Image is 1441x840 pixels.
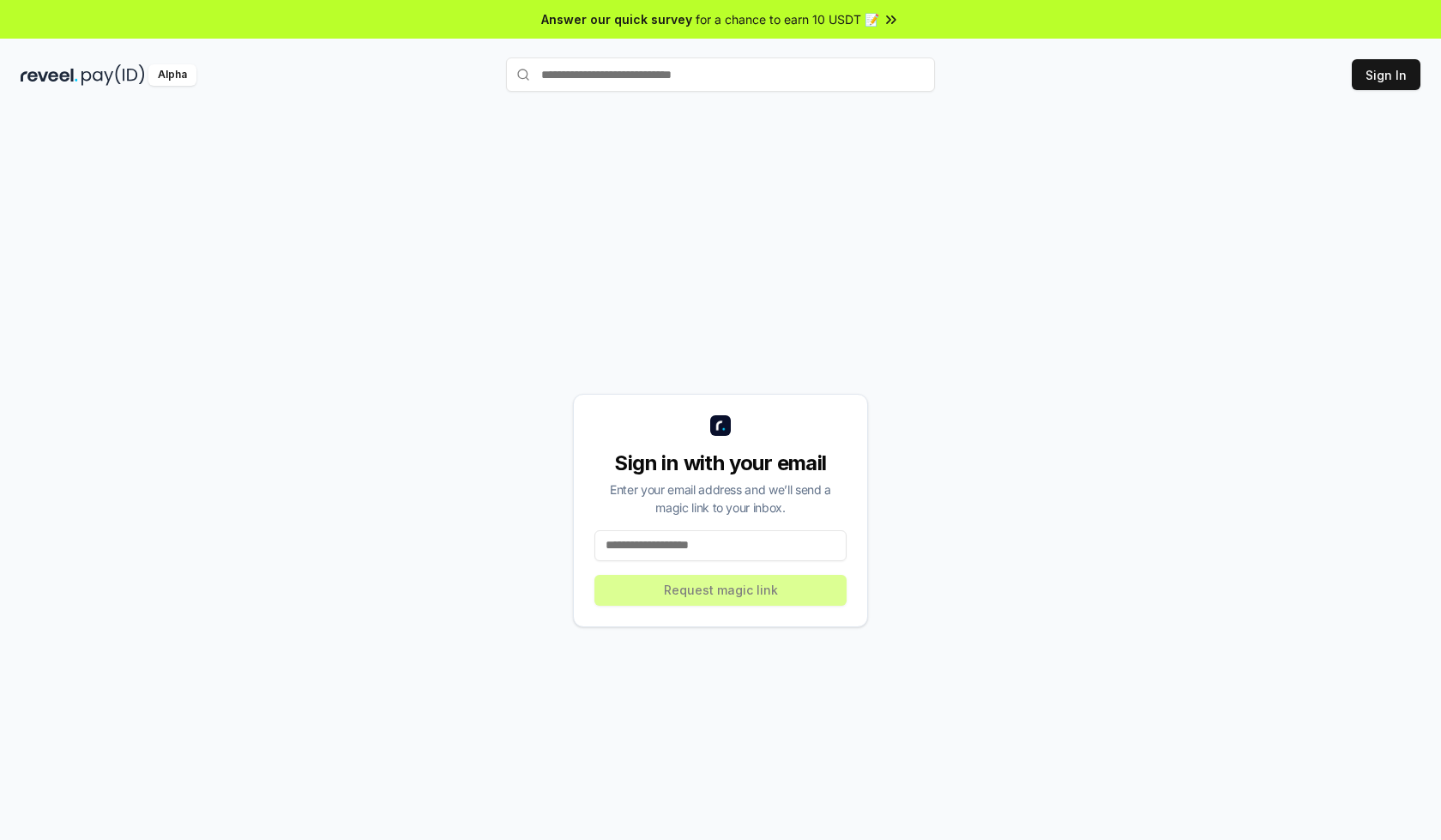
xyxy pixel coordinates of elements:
[21,64,78,86] img: reveel_dark
[696,10,879,28] span: for a chance to earn 10 USDT 📝
[81,64,145,86] img: pay_id
[594,480,847,517] div: Enter your email address and we’ll send a magic link to your inbox.
[710,415,731,436] img: logo_small
[148,64,196,86] div: Alpha
[1352,59,1420,90] button: Sign In
[594,450,847,477] div: Sign in with your email
[541,10,692,28] span: Answer our quick survey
